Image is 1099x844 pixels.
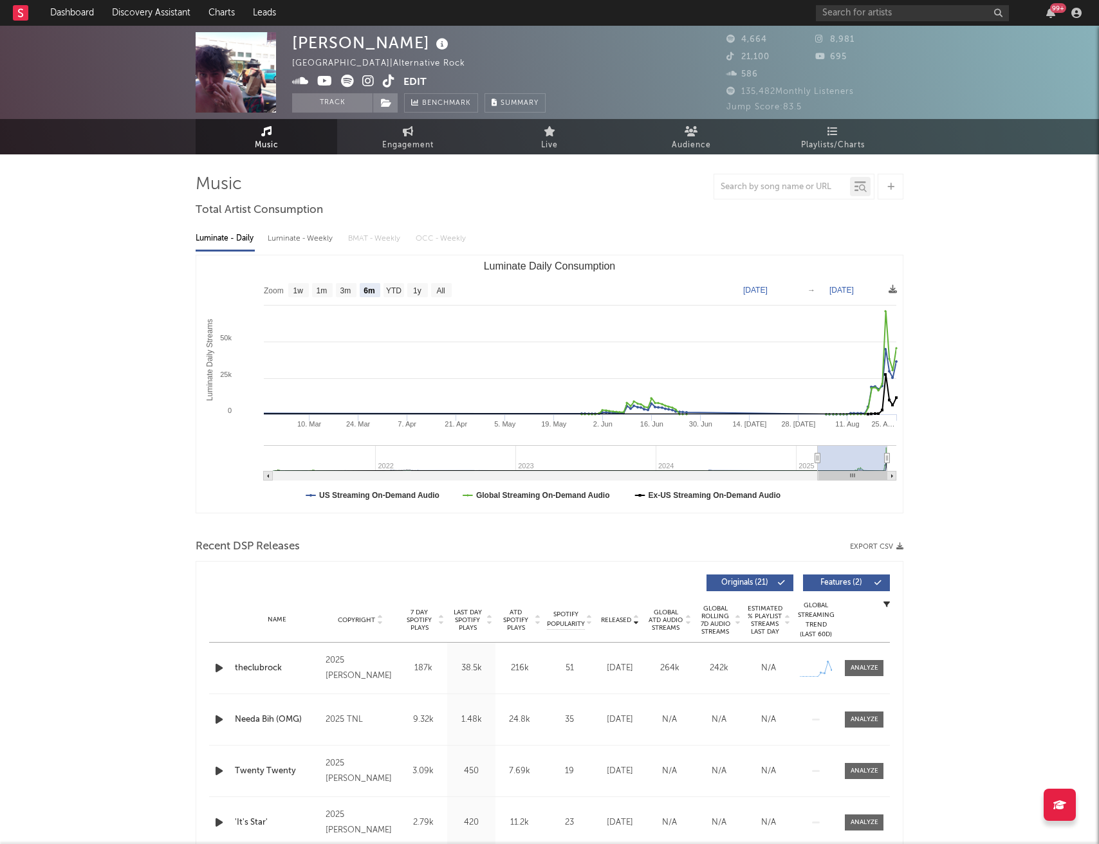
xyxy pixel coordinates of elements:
[598,765,642,778] div: [DATE]
[715,579,774,587] span: Originals ( 21 )
[747,605,782,636] span: Estimated % Playlist Streams Last Day
[386,286,402,295] text: YTD
[815,35,854,44] span: 8,981
[292,32,452,53] div: [PERSON_NAME]
[1050,3,1066,13] div: 99 +
[485,93,546,113] button: Summary
[762,119,903,154] a: Playlists/Charts
[292,56,480,71] div: [GEOGRAPHIC_DATA] | Alternative Rock
[499,609,533,632] span: ATD Spotify Plays
[726,70,758,78] span: 586
[292,93,373,113] button: Track
[403,75,427,91] button: Edit
[811,579,871,587] span: Features ( 2 )
[697,662,741,675] div: 242k
[547,610,585,629] span: Spotify Popularity
[445,420,467,428] text: 21. Apr
[196,228,255,250] div: Luminate - Daily
[593,420,613,428] text: 2. Jun
[835,420,859,428] text: 11. Aug
[732,420,766,428] text: 14. [DATE]
[706,574,793,591] button: Originals(21)
[235,713,319,726] a: Needa Bih (OMG)
[499,816,540,829] div: 11.2k
[499,662,540,675] div: 216k
[803,574,890,591] button: Features(2)
[726,53,770,61] span: 21,100
[338,616,375,624] span: Copyright
[220,371,232,378] text: 25k
[382,138,434,153] span: Engagement
[340,286,351,295] text: 3m
[235,816,319,829] a: 'It's Star'
[235,765,319,778] a: Twenty Twenty
[648,713,691,726] div: N/A
[326,807,396,838] div: 2025 [PERSON_NAME]
[220,334,232,342] text: 50k
[196,255,903,513] svg: Luminate Daily Consumption
[726,87,854,96] span: 135,482 Monthly Listeners
[726,103,802,111] span: Jump Score: 83.5
[494,420,516,428] text: 5. May
[1046,8,1055,18] button: 99+
[422,96,471,111] span: Benchmark
[697,605,733,636] span: Global Rolling 7D Audio Streams
[404,93,478,113] a: Benchmark
[235,662,319,675] div: theclubrock
[747,713,790,726] div: N/A
[649,491,781,500] text: Ex-US Streaming On-Demand Audio
[499,713,540,726] div: 24.8k
[743,286,768,295] text: [DATE]
[398,420,416,428] text: 7. Apr
[297,420,322,428] text: 10. Mar
[402,609,436,632] span: 7 Day Spotify Plays
[726,35,767,44] span: 4,664
[871,420,894,428] text: 25. A…
[797,601,835,639] div: Global Streaming Trend (Last 60D)
[541,138,558,153] span: Live
[601,616,631,624] span: Released
[598,816,642,829] div: [DATE]
[196,203,323,218] span: Total Artist Consumption
[640,420,663,428] text: 16. Jun
[402,662,444,675] div: 187k
[450,609,485,632] span: Last Day Spotify Plays
[620,119,762,154] a: Audience
[648,765,691,778] div: N/A
[450,765,492,778] div: 450
[541,420,567,428] text: 19. May
[476,491,610,500] text: Global Streaming On-Demand Audio
[815,53,847,61] span: 695
[648,609,683,632] span: Global ATD Audio Streams
[484,261,616,271] text: Luminate Daily Consumption
[598,662,642,675] div: [DATE]
[689,420,712,428] text: 30. Jun
[450,713,492,726] div: 1.48k
[648,662,691,675] div: 264k
[450,816,492,829] div: 420
[402,816,444,829] div: 2.79k
[337,119,479,154] a: Engagement
[547,713,592,726] div: 35
[436,286,445,295] text: All
[697,713,741,726] div: N/A
[747,816,790,829] div: N/A
[747,662,790,675] div: N/A
[816,5,1009,21] input: Search for artists
[235,615,319,625] div: Name
[317,286,328,295] text: 1m
[346,420,371,428] text: 24. Mar
[268,228,335,250] div: Luminate - Weekly
[547,662,592,675] div: 51
[205,319,214,401] text: Luminate Daily Streams
[850,543,903,551] button: Export CSV
[326,712,396,728] div: 2025 TNL
[228,407,232,414] text: 0
[293,286,304,295] text: 1w
[829,286,854,295] text: [DATE]
[326,653,396,684] div: 2025 [PERSON_NAME]
[781,420,815,428] text: 28. [DATE]
[801,138,865,153] span: Playlists/Charts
